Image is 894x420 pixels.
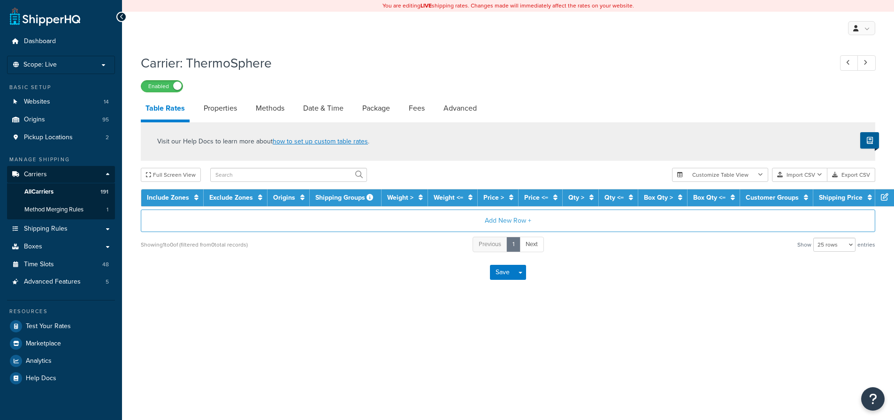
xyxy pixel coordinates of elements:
[439,97,481,120] a: Advanced
[857,238,875,251] span: entries
[672,168,768,182] button: Customize Table View
[387,193,413,202] a: Weight >
[26,357,52,365] span: Analytics
[310,189,382,206] th: Shipping Groups
[141,54,823,72] h1: Carrier: ThermoSphere
[24,261,54,269] span: Time Slots
[7,156,115,164] div: Manage Shipping
[827,168,875,182] button: Export CSV
[24,206,84,214] span: Method Merging Rules
[604,193,624,202] a: Qty <=
[7,83,115,91] div: Basic Setup
[860,132,879,149] button: Show Help Docs
[7,370,115,387] a: Help Docs
[7,201,115,218] li: Method Merging Rules
[102,116,109,124] span: 95
[7,318,115,335] a: Test Your Rates
[526,240,538,248] span: Next
[7,129,115,146] li: Pickup Locations
[24,134,73,142] span: Pickup Locations
[24,116,45,124] span: Origins
[102,261,109,269] span: 48
[479,240,501,248] span: Previous
[420,1,432,10] b: LIVE
[26,340,61,348] span: Marketplace
[568,193,584,202] a: Qty >
[644,193,673,202] a: Box Qty >
[772,168,827,182] button: Import CSV
[24,278,81,286] span: Advanced Features
[104,98,109,106] span: 14
[797,238,811,251] span: Show
[24,243,42,251] span: Boxes
[840,55,858,71] a: Previous Record
[7,33,115,50] a: Dashboard
[7,129,115,146] a: Pickup Locations2
[106,134,109,142] span: 2
[7,93,115,111] li: Websites
[7,220,115,238] a: Shipping Rules
[157,136,369,147] p: Visit our Help Docs to learn more about .
[7,238,115,255] a: Boxes
[7,273,115,291] li: Advanced Features
[107,206,108,214] span: 1
[434,193,463,202] a: Weight <=
[100,188,108,196] span: 191
[819,193,863,202] a: Shipping Price
[298,97,348,120] a: Date & Time
[24,37,56,45] span: Dashboard
[141,81,183,92] label: Enabled
[7,183,115,201] a: AllCarriers191
[251,97,289,120] a: Methods
[24,98,50,106] span: Websites
[141,97,190,122] a: Table Rates
[199,97,242,120] a: Properties
[520,237,544,252] a: Next
[7,166,115,183] a: Carriers
[141,168,201,182] button: Full Screen View
[404,97,429,120] a: Fees
[147,193,189,202] a: Include Zones
[506,237,520,252] a: 1
[210,168,367,182] input: Search
[273,193,295,202] a: Origins
[358,97,395,120] a: Package
[7,93,115,111] a: Websites14
[7,307,115,315] div: Resources
[7,352,115,369] a: Analytics
[26,375,56,382] span: Help Docs
[7,256,115,273] a: Time Slots48
[524,193,548,202] a: Price <=
[24,188,53,196] span: All Carriers
[473,237,507,252] a: Previous
[861,387,885,411] button: Open Resource Center
[7,111,115,128] a: Origins95
[7,273,115,291] a: Advanced Features5
[209,193,253,202] a: Exclude Zones
[24,171,47,179] span: Carriers
[7,335,115,352] a: Marketplace
[857,55,876,71] a: Next Record
[483,193,504,202] a: Price >
[273,136,368,146] a: how to set up custom table rates
[141,210,875,232] button: Add New Row +
[7,111,115,128] li: Origins
[7,166,115,219] li: Carriers
[26,322,71,330] span: Test Your Rates
[490,265,515,280] button: Save
[106,278,109,286] span: 5
[24,225,68,233] span: Shipping Rules
[746,193,799,202] a: Customer Groups
[7,256,115,273] li: Time Slots
[7,201,115,218] a: Method Merging Rules1
[693,193,726,202] a: Box Qty <=
[23,61,57,69] span: Scope: Live
[141,238,248,251] div: Showing 1 to 0 of (filtered from 0 total records)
